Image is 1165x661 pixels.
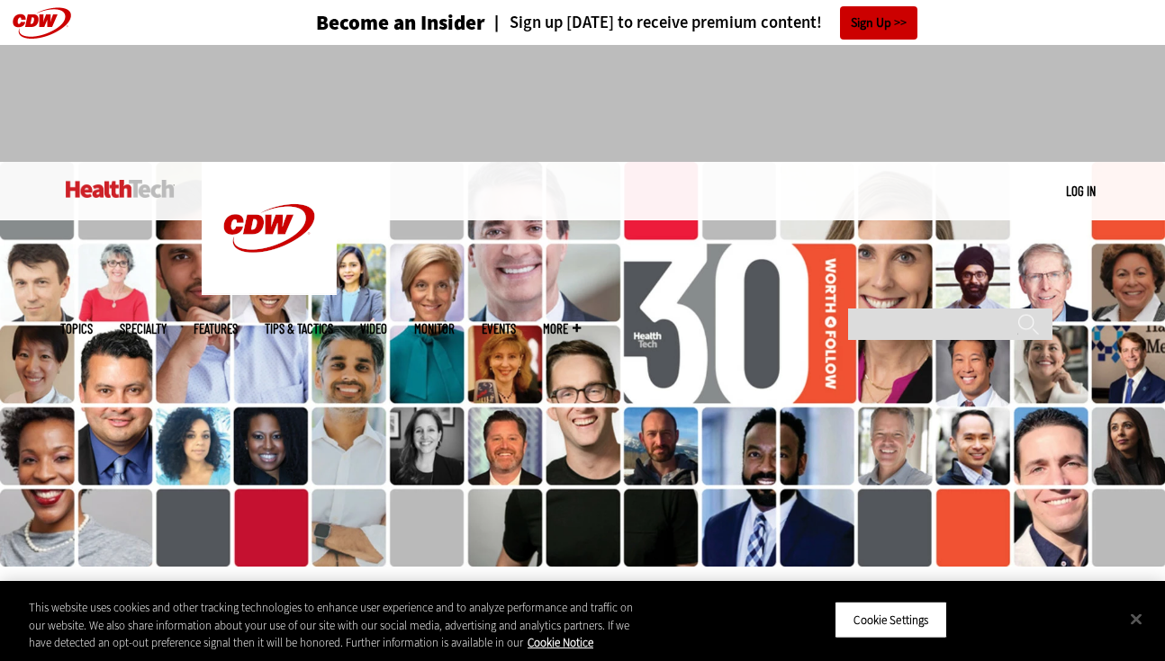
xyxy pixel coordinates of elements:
span: More [543,322,581,335]
h3: Become an Insider [316,13,485,33]
button: Close [1116,599,1156,639]
img: Home [66,180,175,198]
a: Features [194,322,238,335]
a: Become an Insider [248,13,485,33]
a: MonITor [414,322,455,335]
img: Home [202,162,337,295]
a: Events [482,322,516,335]
a: CDW [202,281,337,299]
a: Sign up [DATE] to receive premium content! [485,14,822,31]
iframe: advertisement [255,63,910,144]
div: This website uses cookies and other tracking technologies to enhance user experience and to analy... [29,599,641,652]
span: Specialty [120,322,167,335]
a: Sign Up [840,6,917,40]
a: Video [360,322,387,335]
div: User menu [1066,182,1096,201]
button: Cookie Settings [835,601,947,639]
span: Topics [60,322,93,335]
a: Log in [1066,183,1096,199]
a: More information about your privacy [528,635,593,650]
a: Tips & Tactics [265,322,333,335]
